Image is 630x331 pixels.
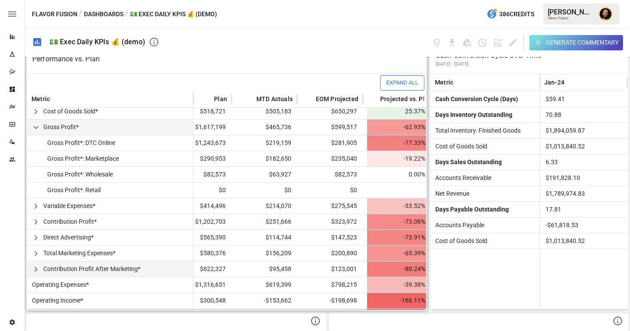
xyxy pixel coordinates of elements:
[544,123,623,138] span: $1,894,059.87
[508,38,518,48] button: Edit dashboard
[79,9,82,20] div: /
[44,187,101,194] span: Gross Profit*: Retail
[544,78,564,87] span: Jan-24
[43,250,115,257] span: Total Marketing Expenses*
[43,202,95,209] span: Variable Expenses*
[170,230,227,245] span: $565,390
[236,151,293,166] span: $182,650
[236,198,293,214] span: $214,070
[546,37,619,48] div: Generate Commentary
[28,297,83,304] span: Operating Income*
[170,151,227,166] span: $290,953
[170,293,227,308] span: $300,548
[301,309,358,324] span: -$165,797
[44,171,113,178] span: Gross Profit*: Wholesale
[236,167,293,182] span: $63,927
[367,309,427,324] span: -149.72%
[301,104,358,119] span: $650,297
[367,277,427,292] span: -39.38%
[432,222,484,229] span: Accounts Payable
[544,92,623,107] span: $59.41
[367,261,427,277] span: -80.24%
[170,277,227,292] span: $1,316,651
[236,246,293,261] span: $156,209
[432,158,502,165] span: Days Sales Outstanding
[544,218,623,233] span: -$61,818.53
[236,135,293,151] span: $219,159
[44,139,115,146] span: Gross Profit*: DTC Online
[436,61,623,68] p: [DATE] - [DATE]
[170,246,227,261] span: $580,376
[43,234,94,241] span: Direct Advertising*
[544,202,623,217] span: 17.81
[544,186,623,201] span: $1,789,974.83
[435,78,453,87] span: Metric
[170,261,227,277] span: $622,327
[170,309,227,324] span: $333,448
[51,93,63,105] button: Sort
[44,155,119,162] span: Gross Profit*: Marketplace
[367,104,427,119] span: 25.37%
[432,206,509,213] span: Days Payable Outstanding
[301,151,358,166] span: $235,040
[32,54,421,64] p: Performance vs. Plan
[477,38,487,48] button: Schedule dashboard
[43,218,97,225] span: Contribution Profit*
[432,111,512,118] span: Days Inventory Outstanding
[432,127,521,134] span: Total Inventory: Finished Goods
[462,38,472,48] button: Save as Google Doc
[598,7,612,21] img: Ciaran Nugent
[214,95,227,103] span: Plan
[367,214,427,229] span: -73.06%
[301,293,358,308] span: -$198,698
[529,35,623,50] button: Generate Commentary
[367,198,427,214] span: -33.52%
[170,214,227,229] span: $1,202,703
[544,139,623,154] span: $1,013,840.52
[548,16,593,20] div: Flavor Fusion
[499,9,534,20] span: 386 Credits
[544,170,623,186] span: $191,828.10
[236,183,293,198] span: $0
[432,38,442,48] button: View documentation
[380,95,432,103] span: Projected vs. Plan
[301,183,358,198] span: $0
[236,120,293,135] span: $465,736
[380,75,424,91] button: Expand All
[43,265,140,272] span: Contribution Profit After Marketing*
[367,246,427,261] span: -65.39%
[367,120,427,135] span: -62.93%
[447,38,457,48] button: Download dashboard
[201,93,213,105] button: Sort
[593,2,618,26] button: Ciaran Nugent
[303,93,315,105] button: Sort
[49,38,145,46] div: 💵 Exec Daily KPIs 💰 (demo)
[483,6,538,22] button: 386Credits
[170,104,227,119] span: $518,721
[31,95,50,103] span: Metric
[301,167,358,182] span: $82,573
[432,95,518,102] span: Cash Conversion Cycle (Days)
[170,167,227,182] span: $82,573
[301,261,358,277] span: $123,001
[367,135,427,151] span: -77.33%
[432,190,469,197] span: Net Revenue
[236,214,293,229] span: $251,666
[236,293,293,308] span: -$153,662
[170,135,227,151] span: $1,243,673
[43,108,98,115] span: Cost of Goods Sold*
[301,246,358,261] span: $200,890
[170,198,227,214] span: $414,496
[367,167,427,182] span: 0.00%
[454,76,466,88] button: Sort
[432,174,491,181] span: Accounts Receivable
[301,198,358,214] span: $275,545
[125,9,128,20] div: /
[84,9,123,20] button: Dashboards
[170,183,227,198] span: $0
[301,135,358,151] span: $281,905
[28,281,89,288] span: Operating Expenses*
[236,104,293,119] span: $505,183
[565,76,577,88] button: Sort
